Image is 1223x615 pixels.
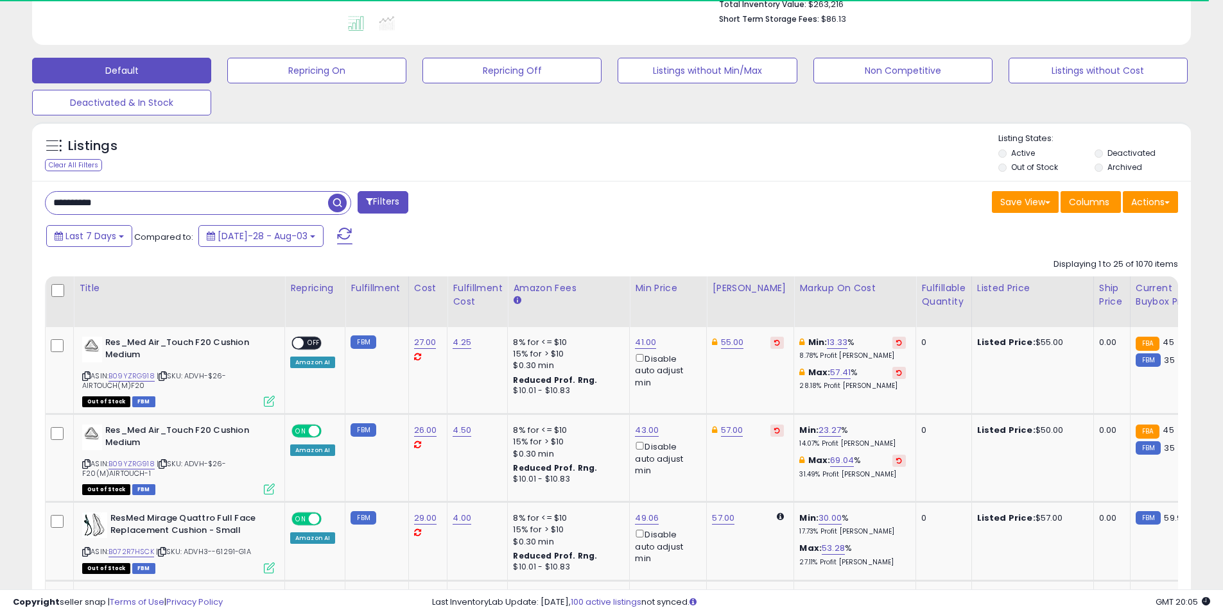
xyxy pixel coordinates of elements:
[1099,512,1120,524] div: 0.00
[453,282,502,308] div: Fulfillment Cost
[571,596,641,608] a: 100 active listings
[799,470,906,479] p: 31.49% Profit [PERSON_NAME]
[813,58,993,83] button: Non Competitive
[513,536,620,548] div: $0.30 min
[1011,147,1035,158] label: Active
[45,159,102,171] div: Clear All Filters
[218,230,308,242] span: [DATE]-28 - Aug-03
[513,295,521,307] small: Amazon Fees.
[635,439,697,476] div: Disable auto adjust min
[799,424,819,436] b: Min:
[227,58,406,83] button: Repricing On
[513,337,620,348] div: 8% for <= $10
[977,336,1036,348] b: Listed Price:
[719,13,819,24] b: Short Term Storage Fees:
[110,512,266,539] b: ResMed Mirage Quattro Full Face Replacement Cushion - Small
[432,596,1210,609] div: Last InventoryLab Update: [DATE], not synced.
[799,282,910,295] div: Markup on Cost
[513,462,597,473] b: Reduced Prof. Rng.
[799,367,906,391] div: %
[320,426,340,437] span: OFF
[794,276,916,327] th: The percentage added to the cost of goods (COGS) that forms the calculator for Min & Max prices.
[134,231,193,243] span: Compared to:
[1099,425,1120,436] div: 0.00
[166,596,223,608] a: Privacy Policy
[1163,336,1174,348] span: 45
[108,371,155,382] a: B09YZRG918
[1136,353,1161,367] small: FBM
[712,282,788,295] div: [PERSON_NAME]
[453,512,471,525] a: 4.00
[82,512,107,538] img: 41jrMQTywvL._SL40_.jpg
[998,133,1191,145] p: Listing States:
[105,337,261,364] b: Res_Med Air_Touch F20 Cushion Medium
[635,351,697,389] div: Disable auto adjust min
[1164,442,1174,454] span: 35
[635,527,697,564] div: Disable auto adjust min
[799,425,906,448] div: %
[82,512,275,572] div: ASIN:
[513,524,620,535] div: 15% for > $10
[65,230,116,242] span: Last 7 Days
[799,439,906,448] p: 14.07% Profit [PERSON_NAME]
[513,360,620,371] div: $0.30 min
[808,336,828,348] b: Min:
[799,512,906,536] div: %
[721,424,743,437] a: 57.00
[1164,512,1187,524] span: 59.99
[110,596,164,608] a: Terms of Use
[819,424,841,437] a: 23.27
[13,596,60,608] strong: Copyright
[799,558,906,567] p: 27.11% Profit [PERSON_NAME]
[1011,162,1058,173] label: Out of Stock
[921,337,961,348] div: 0
[32,90,211,115] button: Deactivated & In Stock
[414,282,442,295] div: Cost
[414,424,437,437] a: 26.00
[82,396,130,407] span: All listings that are currently out of stock and unavailable for purchase on Amazon
[635,282,701,295] div: Min Price
[108,459,155,469] a: B09YZRG918
[808,366,831,378] b: Max:
[82,484,130,495] span: All listings that are currently out of stock and unavailable for purchase on Amazon
[351,511,376,525] small: FBM
[977,512,1036,524] b: Listed Price:
[513,425,620,436] div: 8% for <= $10
[635,336,656,349] a: 41.00
[1136,282,1202,308] div: Current Buybox Price
[82,563,130,574] span: All listings that are currently out of stock and unavailable for purchase on Amazon
[293,426,309,437] span: ON
[799,382,906,391] p: 28.18% Profit [PERSON_NAME]
[358,191,408,214] button: Filters
[453,424,471,437] a: 4.50
[827,336,847,349] a: 13.33
[82,425,102,450] img: 31L+9wr3iRL._SL40_.jpg
[1136,511,1161,525] small: FBM
[1099,337,1120,348] div: 0.00
[1009,58,1188,83] button: Listings without Cost
[13,596,223,609] div: seller snap | |
[921,282,966,308] div: Fulfillable Quantity
[453,336,471,349] a: 4.25
[513,474,620,485] div: $10.01 - $10.83
[290,357,335,368] div: Amazon AI
[82,459,227,478] span: | SKU: ADVH-$26-F20(M)AIRTOUCH-1
[808,454,831,466] b: Max:
[977,512,1084,524] div: $57.00
[921,425,961,436] div: 0
[513,550,597,561] b: Reduced Prof. Rng.
[1163,424,1174,436] span: 45
[513,436,620,448] div: 15% for > $10
[82,425,275,493] div: ASIN:
[635,512,659,525] a: 49.06
[977,425,1084,436] div: $50.00
[635,424,659,437] a: 43.00
[1123,191,1178,213] button: Actions
[351,423,376,437] small: FBM
[414,336,437,349] a: 27.00
[1061,191,1121,213] button: Columns
[82,337,102,362] img: 31L+9wr3iRL._SL40_.jpg
[513,512,620,524] div: 8% for <= $10
[351,335,376,349] small: FBM
[156,546,251,557] span: | SKU: ADVH3--61291-G1A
